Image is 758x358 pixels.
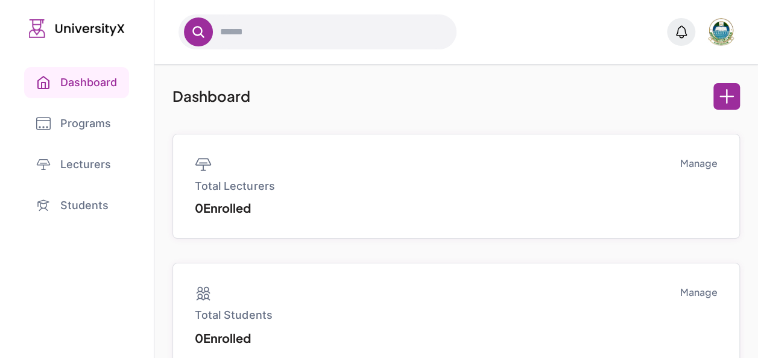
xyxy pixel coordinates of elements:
[24,108,130,139] a: Programs
[24,67,129,98] a: Dashboard
[29,19,125,38] img: UniversityX
[195,178,274,195] p: Total Lecturers
[195,307,272,324] p: Total Students
[195,328,272,348] p: 0 Enrolled
[680,156,718,171] a: Manage
[195,199,274,216] p: 0 Enrolled
[680,285,718,300] a: Manage
[172,83,250,109] p: Dashboard
[24,149,130,180] a: Lecturers
[24,190,130,221] a: Students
